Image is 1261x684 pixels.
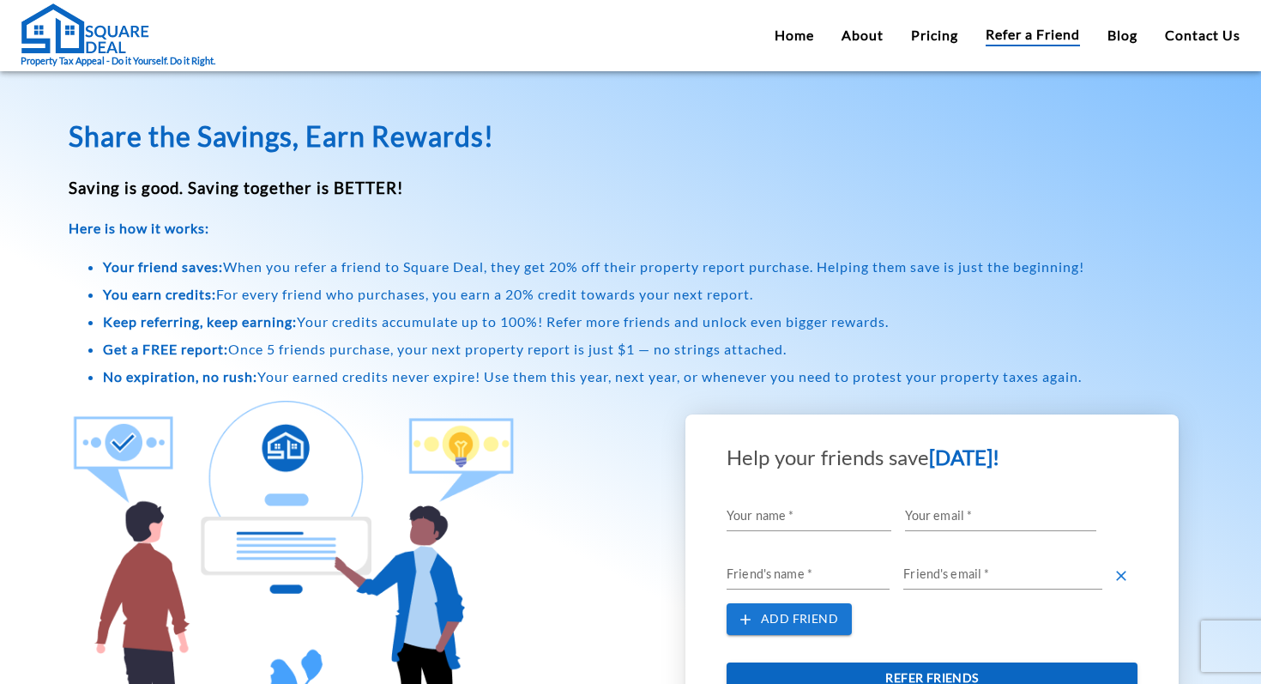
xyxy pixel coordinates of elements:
strong: Your friend saves: [103,258,223,275]
strong: You earn credits: [103,286,216,302]
a: Contact Us [1165,25,1240,45]
a: Property Tax Appeal - Do it Yourself. Do it Right. [21,3,215,69]
a: About [842,25,884,45]
img: Square Deal [21,3,149,54]
h2: Help your friends save [727,442,1137,473]
strong: No expiration, no rush: [103,368,257,384]
a: Refer a Friend [986,24,1080,46]
strong: Keep referring, keep earning: [103,313,297,330]
a: Blog [1107,25,1137,45]
a: Pricing [911,25,958,45]
li: Your credits accumulate up to 100%! Refer more friends and unlock even bigger rewards. [103,312,1192,332]
h3: Saving is good. Saving together is BETTER! [69,176,1192,200]
li: For every friend who purchases, you earn a 20% credit towards your next report. [103,284,1192,305]
strong: Get a FREE report: [103,341,228,357]
h1: Share the Savings, Earn Rewards! [69,116,1192,157]
li: Your earned credits never expire! Use them this year, next year, or whenever you need to protest ... [103,366,1192,387]
button: Add Friend [727,603,852,635]
li: When you refer a friend to Square Deal, they get 20% off their property report purchase. Helping ... [103,257,1192,277]
span: [DATE]! [929,445,999,469]
a: Home [775,25,814,45]
h4: Here is how it works: [69,218,1192,239]
li: Once 5 friends purchase, your next property report is just $1 — no strings attached. [103,339,1192,360]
